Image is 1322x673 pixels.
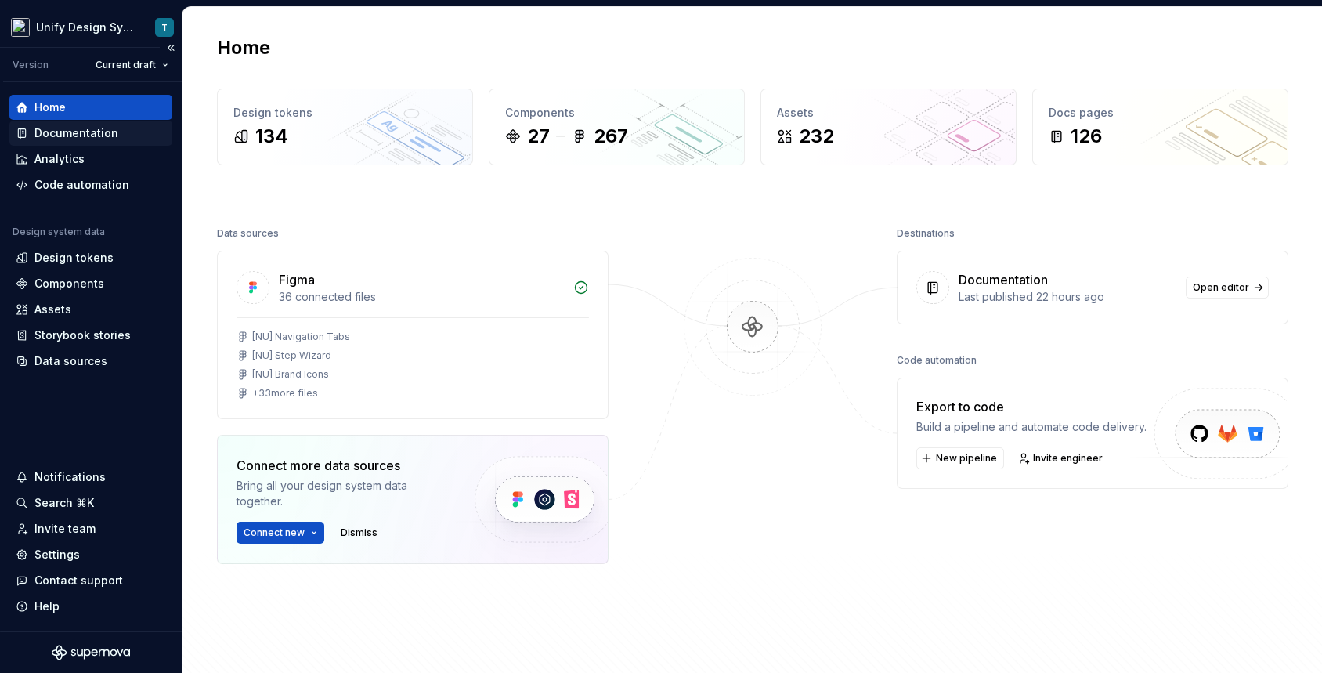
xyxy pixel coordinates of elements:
[9,172,172,197] a: Code automation
[799,124,834,149] div: 232
[527,124,550,149] div: 27
[34,151,85,167] div: Analytics
[916,397,1147,416] div: Export to code
[13,59,49,71] div: Version
[34,521,96,537] div: Invite team
[9,271,172,296] a: Components
[96,59,156,71] span: Current draft
[777,105,1000,121] div: Assets
[34,302,71,317] div: Assets
[9,121,172,146] a: Documentation
[1033,452,1103,465] span: Invite engineer
[9,465,172,490] button: Notifications
[959,270,1048,289] div: Documentation
[341,526,377,539] span: Dismiss
[244,526,305,539] span: Connect new
[1186,277,1269,299] a: Open editor
[9,594,172,619] button: Help
[9,490,172,516] button: Search ⌘K
[1071,124,1102,149] div: 126
[9,542,172,567] a: Settings
[9,147,172,172] a: Analytics
[34,100,66,115] div: Home
[489,89,745,165] a: Components27267
[252,331,350,343] div: [NU] Navigation Tabs
[237,478,448,509] div: Bring all your design system data together.
[9,516,172,541] a: Invite team
[279,289,564,305] div: 36 connected files
[34,250,114,266] div: Design tokens
[13,226,105,238] div: Design system data
[160,37,182,59] button: Collapse sidebar
[237,456,448,475] div: Connect more data sources
[36,20,136,35] div: Unify Design System
[34,327,131,343] div: Storybook stories
[252,368,329,381] div: [NU] Brand Icons
[916,419,1147,435] div: Build a pipeline and automate code delivery.
[3,10,179,44] button: Unify Design SystemT
[897,349,977,371] div: Code automation
[88,54,175,76] button: Current draft
[936,452,997,465] span: New pipeline
[233,105,457,121] div: Design tokens
[252,387,318,400] div: + 33 more files
[897,223,955,244] div: Destinations
[760,89,1017,165] a: Assets232
[34,469,106,485] div: Notifications
[34,353,107,369] div: Data sources
[9,349,172,374] a: Data sources
[34,547,80,563] div: Settings
[217,223,279,244] div: Data sources
[9,323,172,348] a: Storybook stories
[237,522,324,544] button: Connect new
[959,289,1176,305] div: Last published 22 hours ago
[334,522,385,544] button: Dismiss
[279,270,315,289] div: Figma
[505,105,728,121] div: Components
[594,124,628,149] div: 267
[34,495,94,511] div: Search ⌘K
[1193,281,1249,294] span: Open editor
[34,177,129,193] div: Code automation
[34,599,60,614] div: Help
[34,125,118,141] div: Documentation
[1049,105,1272,121] div: Docs pages
[34,573,123,588] div: Contact support
[217,251,609,419] a: Figma36 connected files[NU] Navigation Tabs[NU] Step Wizard[NU] Brand Icons+33more files
[217,35,270,60] h2: Home
[52,645,130,660] svg: Supernova Logo
[9,95,172,120] a: Home
[1013,447,1110,469] a: Invite engineer
[217,89,473,165] a: Design tokens134
[1032,89,1288,165] a: Docs pages126
[9,297,172,322] a: Assets
[34,276,104,291] div: Components
[9,568,172,593] button: Contact support
[252,349,331,362] div: [NU] Step Wizard
[161,21,168,34] div: T
[916,447,1004,469] button: New pipeline
[255,124,288,149] div: 134
[11,18,30,37] img: 9fdcaa03-8f0a-443d-a87d-0c72d3ba2d5b.png
[9,245,172,270] a: Design tokens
